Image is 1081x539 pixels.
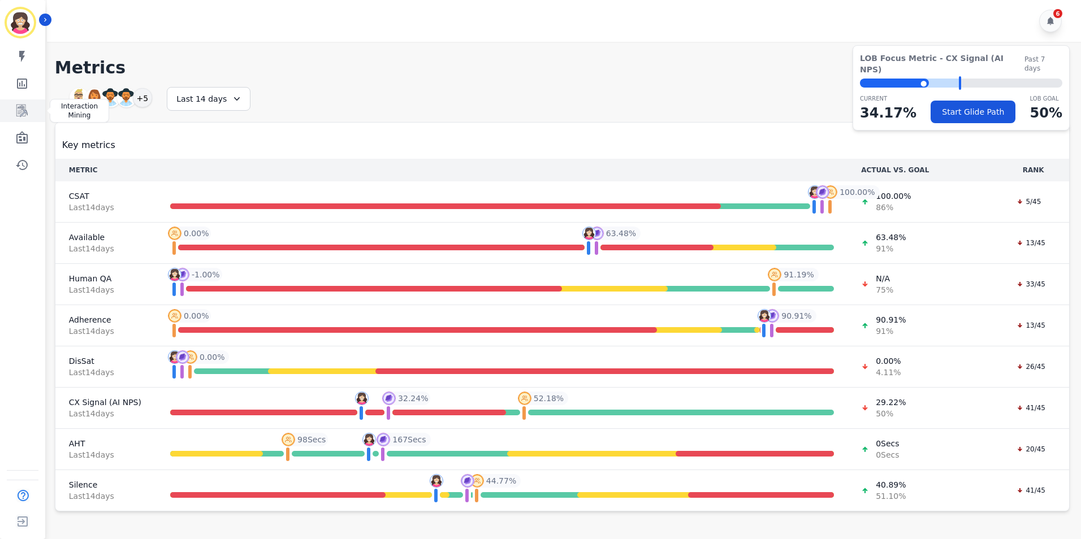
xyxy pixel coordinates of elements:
[860,53,1024,75] span: LOB Focus Metric - CX Signal (AI NPS)
[758,309,771,323] img: profile-pic
[55,58,1070,78] h1: Metrics
[377,433,390,446] img: profile-pic
[69,190,143,202] span: CSAT
[1011,402,1051,414] div: 41/45
[997,159,1069,181] th: RANK
[7,9,34,36] img: Bordered avatar
[398,393,428,404] span: 32.24 %
[69,449,143,460] span: Last 14 day s
[184,350,197,364] img: profile-pic
[876,438,899,449] span: 0 Secs
[69,243,143,254] span: Last 14 day s
[470,474,484,488] img: profile-pic
[69,284,143,295] span: Last 14 day s
[69,325,143,337] span: Last 14 day s
[168,350,181,364] img: profile-pic
[1011,361,1051,372] div: 26/45
[297,434,326,445] span: 98 Secs
[392,434,426,445] span: 167 Secs
[1011,444,1051,455] div: 20/45
[766,309,779,323] img: profile-pic
[69,314,143,325] span: Adherence
[781,310,811,321] span: 90.91 %
[1024,55,1062,73] span: Past 7 days
[69,367,143,378] span: Last 14 day s
[808,185,821,199] img: profile-pic
[168,309,181,323] img: profile-pic
[860,103,916,123] p: 34.17 %
[876,284,893,295] span: 75 %
[876,479,906,490] span: 40.89 %
[534,393,564,404] span: 52.18 %
[176,268,189,281] img: profile-pic
[768,268,781,281] img: profile-pic
[860,94,916,103] p: CURRENT
[1011,196,1047,207] div: 5/45
[55,159,157,181] th: METRIC
[784,269,814,280] span: 91.19 %
[876,202,911,213] span: 86 %
[840,186,875,198] span: 100.00 %
[184,228,209,239] span: 0.00 %
[192,269,220,280] span: -1.00 %
[168,268,181,281] img: profile-pic
[176,350,189,364] img: profile-pic
[876,408,906,419] span: 50 %
[876,190,911,202] span: 100.00 %
[168,227,181,240] img: profile-pic
[876,325,906,337] span: 91 %
[282,433,295,446] img: profile-pic
[200,351,224,363] span: 0.00 %
[461,474,474,488] img: profile-pic
[62,138,115,152] span: Key metrics
[382,392,396,405] img: profile-pic
[184,310,209,321] span: 0.00 %
[582,227,596,240] img: profile-pic
[1053,9,1062,18] div: 6
[606,228,636,239] span: 63.48 %
[816,185,829,199] img: profile-pic
[876,449,899,460] span: 0 Secs
[430,474,443,488] img: profile-pic
[69,232,143,243] span: Available
[69,202,143,213] span: Last 14 day s
[876,490,906,502] span: 51.10 %
[362,433,376,446] img: profile-pic
[69,479,143,490] span: Silence
[167,87,250,111] div: Last 14 days
[876,355,901,367] span: 0.00 %
[1030,94,1062,103] p: LOB Goal
[1011,320,1051,331] div: 13/45
[69,355,143,367] span: DisSat
[876,314,906,325] span: 90.91 %
[518,392,531,405] img: profile-pic
[876,273,893,284] span: N/A
[876,232,906,243] span: 63.48 %
[486,475,516,486] span: 44.77 %
[355,392,369,405] img: profile-pic
[69,438,143,449] span: AHT
[69,397,143,408] span: CX Signal (AI NPS)
[1011,279,1051,290] div: 33/45
[824,185,837,199] img: profile-pic
[876,397,906,408] span: 29.22 %
[931,101,1015,123] button: Start Glide Path
[590,227,604,240] img: profile-pic
[69,408,143,419] span: Last 14 day s
[847,159,997,181] th: ACTUAL VS. GOAL
[69,490,143,502] span: Last 14 day s
[860,79,929,88] div: ⬤
[69,273,143,284] span: Human QA
[1011,485,1051,496] div: 41/45
[876,243,906,254] span: 91 %
[876,367,901,378] span: 4.11 %
[1011,237,1051,249] div: 13/45
[1030,103,1062,123] p: 50 %
[133,88,152,107] div: +5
